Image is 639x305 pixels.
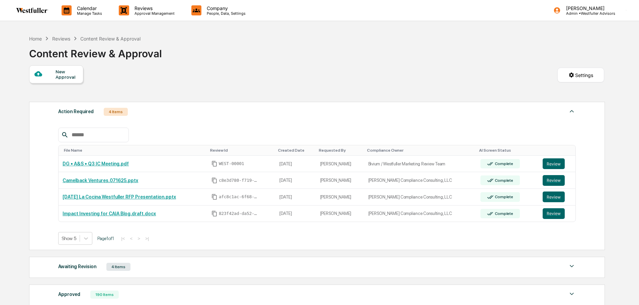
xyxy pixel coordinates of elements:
[543,208,565,219] button: Review
[364,156,476,172] td: Bivium / Westfuller Marketing Review Team
[58,290,80,299] div: Approved
[90,291,119,299] div: 190 Items
[129,5,178,11] p: Reviews
[219,161,244,166] span: WEST-00001
[64,148,205,153] div: Toggle SortBy
[63,211,156,216] a: Impact Investing for CAIA Blog.draft.docx
[97,236,114,241] span: Page 1 of 1
[135,236,142,241] button: >
[543,192,571,202] a: Review
[316,189,364,206] td: [PERSON_NAME]
[211,177,217,183] span: Copy Id
[72,5,105,11] p: Calendar
[543,158,565,169] button: Review
[211,211,217,217] span: Copy Id
[275,172,316,189] td: [DATE]
[493,211,513,216] div: Complete
[219,178,259,183] span: c8e3d780-f719-41d7-84c3-a659409448a4
[568,107,576,115] img: caret
[543,208,571,219] a: Review
[16,8,48,13] img: logo
[316,172,364,189] td: [PERSON_NAME]
[106,263,130,271] div: 4 Items
[58,107,94,116] div: Action Required
[493,161,513,166] div: Complete
[219,211,259,216] span: 823f42ad-da52-427a-bdfe-d3b490ef0764
[316,206,364,222] td: [PERSON_NAME]
[104,108,128,116] div: 4 Items
[211,161,217,167] span: Copy Id
[143,236,151,241] button: >|
[63,178,138,183] a: Camelback Ventures.071625.pptx
[568,262,576,270] img: caret
[275,189,316,206] td: [DATE]
[275,156,316,172] td: [DATE]
[63,161,129,166] a: DG • A&S • Q3 IC Meeting.pdf
[63,194,176,200] a: [DATE] La Cocina Westfuller RFP Presentation.pptx
[201,11,249,16] p: People, Data, Settings
[278,148,313,153] div: Toggle SortBy
[618,283,636,301] iframe: Open customer support
[56,69,78,80] div: New Approval
[561,5,615,11] p: [PERSON_NAME]
[72,11,105,16] p: Manage Tasks
[543,192,565,202] button: Review
[561,11,615,16] p: Admin • Westfuller Advisors
[58,262,96,271] div: Awaiting Revision
[544,148,573,153] div: Toggle SortBy
[367,148,474,153] div: Toggle SortBy
[557,68,604,82] button: Settings
[119,236,127,241] button: |<
[316,156,364,172] td: [PERSON_NAME]
[29,42,162,60] div: Content Review & Approval
[210,148,273,153] div: Toggle SortBy
[543,175,571,186] a: Review
[364,189,476,206] td: [PERSON_NAME] Compliance Consulting, LLC
[479,148,536,153] div: Toggle SortBy
[493,178,513,183] div: Complete
[568,290,576,298] img: caret
[364,206,476,222] td: [PERSON_NAME] Compliance Consulting, LLC
[129,11,178,16] p: Approval Management
[29,36,42,42] div: Home
[52,36,70,42] div: Reviews
[364,172,476,189] td: [PERSON_NAME] Compliance Consulting, LLC
[201,5,249,11] p: Company
[211,194,217,200] span: Copy Id
[80,36,141,42] div: Content Review & Approval
[219,194,259,200] span: afc8c1ac-6f68-4627-999b-d97b3a6d8081
[275,206,316,222] td: [DATE]
[493,195,513,199] div: Complete
[543,175,565,186] button: Review
[319,148,362,153] div: Toggle SortBy
[543,158,571,169] a: Review
[128,236,134,241] button: <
